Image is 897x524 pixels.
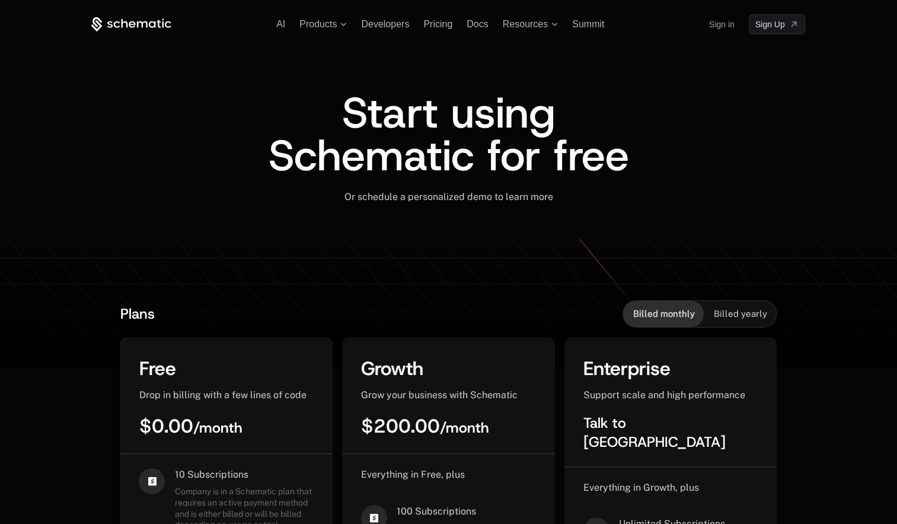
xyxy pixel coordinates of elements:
[139,414,242,439] span: $0.00
[713,308,767,320] span: Billed yearly
[467,19,488,29] a: Docs
[572,19,604,29] a: Summit
[709,15,735,34] a: Sign in
[361,414,489,439] span: $200.00
[503,19,548,30] span: Resources
[361,389,518,401] span: Grow your business with Schematic
[344,191,553,202] span: Or schedule a personalized demo to learn more
[583,389,745,401] span: Support scale and high performance
[755,18,785,30] span: Sign Up
[361,469,465,480] span: Everything in Free, plus
[440,418,489,437] sub: / month
[633,308,694,320] span: Billed monthly
[583,356,671,381] span: Enterprise
[749,14,806,34] a: [object Object]
[174,468,314,481] span: 10 Subscriptions
[361,19,409,29] a: Developers
[139,356,175,381] span: Free
[397,505,536,518] span: 100 Subscriptions
[268,84,628,184] span: Start using Schematic for free
[193,418,242,437] sub: / month
[423,19,452,29] a: Pricing
[139,468,165,494] i: cashapp
[139,389,306,401] span: Drop in billing with a few lines of code
[583,414,726,452] span: Talk to [GEOGRAPHIC_DATA]
[583,482,699,493] span: Everything in Growth, plus
[299,19,337,30] span: Products
[361,356,423,381] span: Growth
[120,304,154,323] span: Plans
[276,19,285,29] a: AI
